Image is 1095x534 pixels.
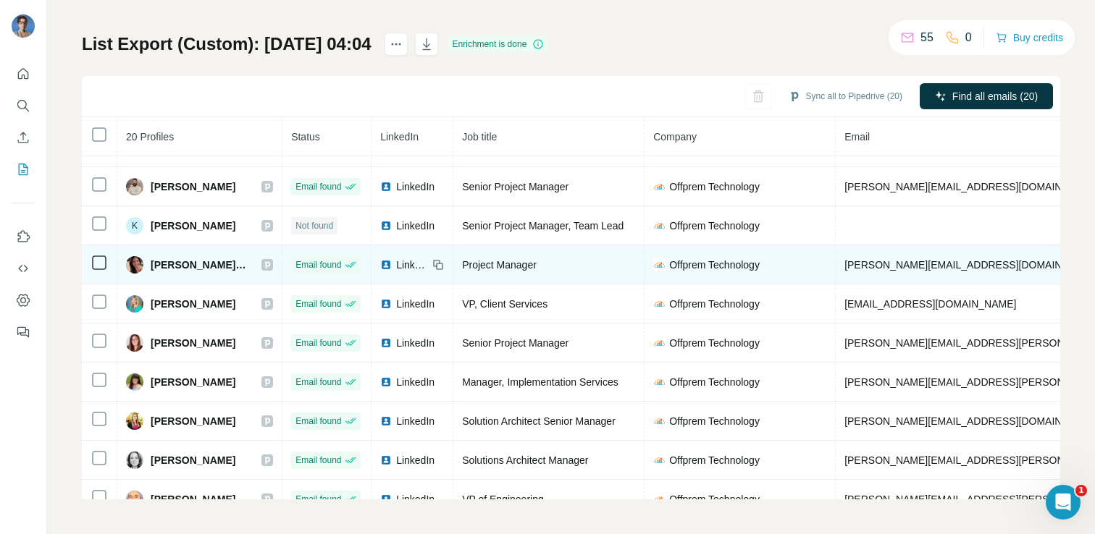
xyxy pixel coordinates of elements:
[462,131,497,143] span: Job title
[295,297,341,310] span: Email found
[126,178,143,195] img: Avatar
[126,334,143,352] img: Avatar
[291,131,320,143] span: Status
[920,83,1053,109] button: Find all emails (20)
[380,337,392,349] img: LinkedIn logo
[1075,485,1087,496] span: 1
[380,376,392,388] img: LinkedIn logo
[380,454,392,466] img: LinkedIn logo
[965,29,972,46] p: 0
[653,259,665,271] img: company-logo
[396,258,428,272] span: LinkedIn
[12,93,35,119] button: Search
[669,179,760,194] span: Offprem Technology
[151,219,235,233] span: [PERSON_NAME]
[12,224,35,250] button: Use Surfe on LinkedIn
[669,492,760,507] span: Offprem Technology
[462,493,544,505] span: VP of Engineering
[669,336,760,350] span: Offprem Technology
[151,414,235,428] span: [PERSON_NAME]
[669,375,760,389] span: Offprem Technology
[380,493,392,505] img: LinkedIn logo
[295,493,341,506] span: Email found
[396,492,435,507] span: LinkedIn
[669,414,760,428] span: Offprem Technology
[295,219,333,232] span: Not found
[462,220,624,232] span: Senior Project Manager, Team Lead
[669,297,760,311] span: Offprem Technology
[126,295,143,313] img: Avatar
[448,35,549,53] div: Enrichment is done
[126,131,174,143] span: 20 Profiles
[844,131,870,143] span: Email
[396,375,435,389] span: LinkedIn
[779,85,912,107] button: Sync all to Pipedrive (20)
[462,181,569,192] span: Senior Project Manager
[653,376,665,388] img: company-logo
[462,376,618,388] span: Manager, Implementation Services
[653,415,665,427] img: company-logo
[380,415,392,427] img: LinkedIn logo
[380,259,392,271] img: LinkedIn logo
[12,156,35,182] button: My lists
[12,255,35,281] button: Use Surfe API
[385,33,408,56] button: actions
[151,492,235,507] span: [PERSON_NAME]
[844,298,1016,310] span: [EMAIL_ADDRESS][DOMAIN_NAME]
[151,258,247,272] span: [PERSON_NAME], MBA
[653,337,665,349] img: company-logo
[126,256,143,274] img: Avatar
[295,376,341,389] span: Email found
[151,453,235,467] span: [PERSON_NAME]
[12,124,35,151] button: Enrich CSV
[653,298,665,310] img: company-logo
[295,336,341,349] span: Email found
[462,415,616,427] span: Solution Architect Senior Manager
[12,61,35,87] button: Quick start
[380,220,392,232] img: LinkedIn logo
[653,131,697,143] span: Company
[396,453,435,467] span: LinkedIn
[462,337,569,349] span: Senior Project Manager
[462,454,588,466] span: Solutions Architect Manager
[462,298,547,310] span: VP, Client Services
[126,412,143,430] img: Avatar
[12,287,35,313] button: Dashboard
[396,336,435,350] span: LinkedIn
[151,297,235,311] span: [PERSON_NAME]
[653,454,665,466] img: company-logo
[380,131,419,143] span: LinkedIn
[669,453,760,467] span: Offprem Technology
[151,336,235,350] span: [PERSON_NAME]
[12,319,35,345] button: Feedback
[920,29,934,46] p: 55
[669,258,760,272] span: Offprem Technology
[295,454,341,467] span: Email found
[396,297,435,311] span: LinkedIn
[653,493,665,505] img: company-logo
[82,33,372,56] h1: List Export (Custom): [DATE] 04:04
[462,259,537,271] span: Project Manager
[12,14,35,38] img: Avatar
[151,375,235,389] span: [PERSON_NAME]
[151,179,235,194] span: [PERSON_NAME]
[952,89,1038,103] span: Find all emails (20)
[126,217,143,234] div: K
[396,219,435,233] span: LinkedIn
[380,181,392,192] img: LinkedIn logo
[295,415,341,428] span: Email found
[380,298,392,310] img: LinkedIn logo
[126,373,143,391] img: Avatar
[126,491,143,508] img: Avatar
[295,258,341,271] span: Email found
[396,179,435,194] span: LinkedIn
[295,180,341,193] span: Email found
[1046,485,1081,520] iframe: Intercom live chat
[396,414,435,428] span: LinkedIn
[996,27,1063,48] button: Buy credits
[669,219,760,233] span: Offprem Technology
[126,452,143,469] img: Avatar
[653,220,665,232] img: company-logo
[653,181,665,192] img: company-logo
